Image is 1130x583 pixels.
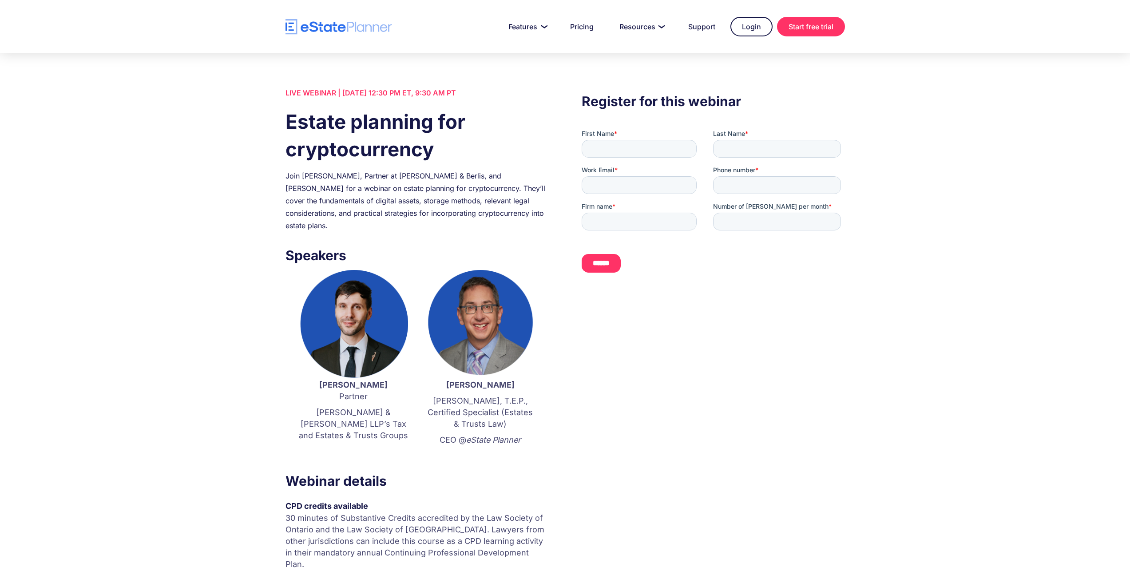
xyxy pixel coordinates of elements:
a: Support [678,18,726,36]
p: CEO @ [426,434,535,446]
em: eState Planner [466,435,521,444]
a: home [285,19,392,35]
a: Login [730,17,773,36]
a: Pricing [559,18,604,36]
a: Start free trial [777,17,845,36]
p: 30 minutes of Substantive Credits accredited by the Law Society of Ontario and the Law Society of... [285,512,548,570]
iframe: Form 0 [582,129,845,280]
p: Partner [299,379,408,402]
p: ‍ [426,450,535,462]
h3: Webinar details [285,471,548,491]
h3: Speakers [285,245,548,266]
div: Join [PERSON_NAME], Partner at [PERSON_NAME] & Berlis, and [PERSON_NAME] for a webinar on estate ... [285,170,548,232]
h3: Register for this webinar [582,91,845,111]
p: [PERSON_NAME] & [PERSON_NAME] LLP’s Tax and Estates & Trusts Groups [299,407,408,441]
p: [PERSON_NAME], T.E.P., Certified Specialist (Estates & Trusts Law) [426,395,535,430]
a: Features [498,18,555,36]
h1: Estate planning for cryptocurrency [285,108,548,163]
strong: [PERSON_NAME] [446,380,515,389]
a: Resources [609,18,673,36]
div: LIVE WEBINAR | [DATE] 12:30 PM ET, 9:30 AM PT [285,87,548,99]
strong: [PERSON_NAME] [319,380,388,389]
strong: CPD credits available [285,501,368,511]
